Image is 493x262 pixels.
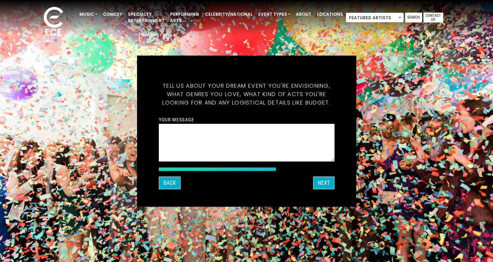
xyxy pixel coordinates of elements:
a: Specialty Entertainment [125,8,167,27]
a: About [293,8,314,20]
a: Music [77,8,100,20]
button: Back [159,176,181,189]
label: Your message [159,116,194,122]
a: Performing Arts [167,8,202,27]
a: Celebrity/National [202,8,255,20]
a: Event Types [255,8,293,20]
a: Search [405,13,422,22]
h5: Tell us about your dream event you're envisioning, what genres you love, what kind of acts you're... [159,73,335,115]
span: Featured Artists [346,13,404,22]
a: Comedy [100,8,125,20]
a: Contact Us [423,13,443,22]
a: Locations [314,8,346,20]
span: Featured Artists [346,13,403,23]
img: ece_new_logo_whitev2-1.png [36,5,71,39]
button: Next [313,176,335,189]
